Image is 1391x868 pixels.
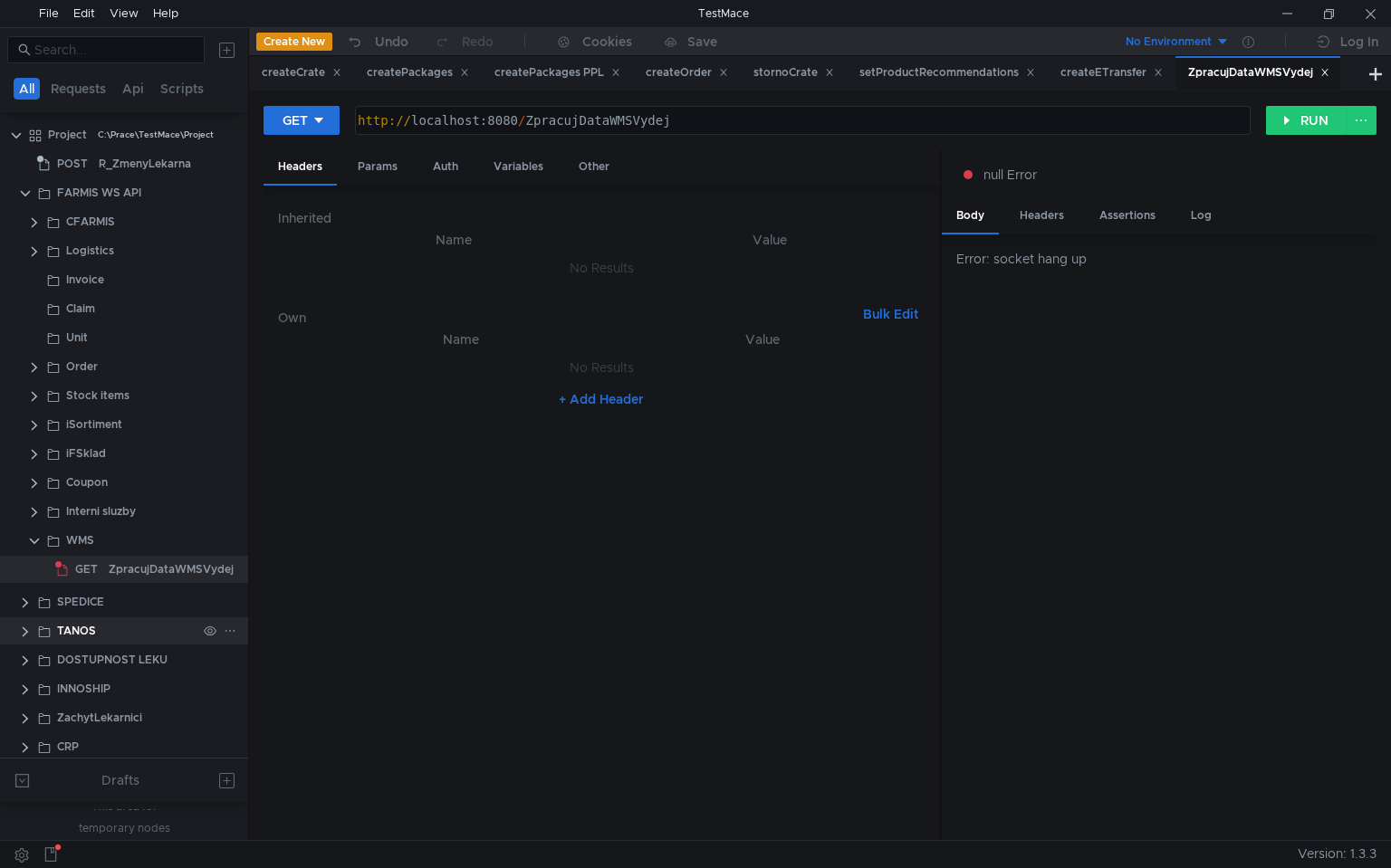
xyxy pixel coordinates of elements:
[66,295,95,322] div: Claim
[615,329,911,350] th: Value
[264,106,340,135] button: GET
[155,78,209,100] button: Scripts
[278,207,926,229] h6: Inherited
[66,469,108,496] div: Coupon
[256,33,332,51] button: Create New
[262,63,341,82] div: createCrate
[57,675,110,702] div: INNOSHIP
[1340,31,1378,52] div: Log In
[687,35,717,48] div: Save
[57,588,104,615] div: SPEDICE
[66,266,104,293] div: Invoice
[552,388,651,410] button: + Add Header
[570,260,634,276] nz-embed-empty: No Results
[278,307,856,329] h6: Own
[367,63,469,82] div: createPackages
[117,78,149,100] button: Api
[942,199,999,234] div: Body
[1298,841,1377,867] span: Version: 1.3.3
[57,150,88,177] span: POST
[66,382,130,409] div: Stock items
[66,440,106,467] div: iFSklad
[983,165,1037,185] span: null Error
[570,359,634,376] nz-embed-empty: No Results
[57,733,79,760] div: CRP
[75,556,98,583] span: GET
[1188,63,1329,82] div: ZpracujDataWMSVydej
[1085,199,1170,233] div: Assertions
[332,28,421,55] button: Undo
[1176,199,1226,233] div: Log
[1104,27,1230,56] button: No Environment
[99,150,191,177] div: R_ZmenyLekarna
[494,63,620,82] div: createPackages PPL
[856,303,926,325] button: Bulk Edit
[45,78,111,100] button: Requests
[418,150,473,184] div: Auth
[753,63,834,82] div: stornoCrate
[564,150,624,184] div: Other
[462,31,494,52] div: Redo
[14,78,40,100] button: All
[66,208,115,235] div: CFARMIS
[343,150,412,184] div: Params
[646,63,728,82] div: createOrder
[421,28,506,55] button: Redo
[48,121,87,148] div: Project
[66,237,114,264] div: Logistics
[109,556,234,583] div: ZpracujDataWMSVydej
[57,617,96,644] div: TANOS
[34,40,194,60] input: Search...
[57,646,168,673] div: DOSTUPNOST LEKU
[479,150,558,184] div: Variables
[1126,33,1212,51] div: No Environment
[66,324,88,351] div: Unit
[582,31,632,52] div: Cookies
[66,527,94,554] div: WMS
[101,769,139,791] div: Drafts
[956,249,1377,269] div: Error: socket hang up
[615,229,926,251] th: Value
[293,229,615,251] th: Name
[375,31,408,52] div: Undo
[283,110,308,130] div: GET
[859,63,1035,82] div: setProductRecommendations
[66,411,122,438] div: iSortiment
[307,329,615,350] th: Name
[1266,106,1347,135] button: RUN
[264,150,337,186] div: Headers
[57,704,142,731] div: ZachytLekarnici
[1005,199,1079,233] div: Headers
[98,121,214,148] div: C:\Prace\TestMace\Project
[66,498,136,525] div: Interni sluzby
[66,353,98,380] div: Order
[1060,63,1163,82] div: createETransfer
[57,179,141,206] div: FARMIS WS API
